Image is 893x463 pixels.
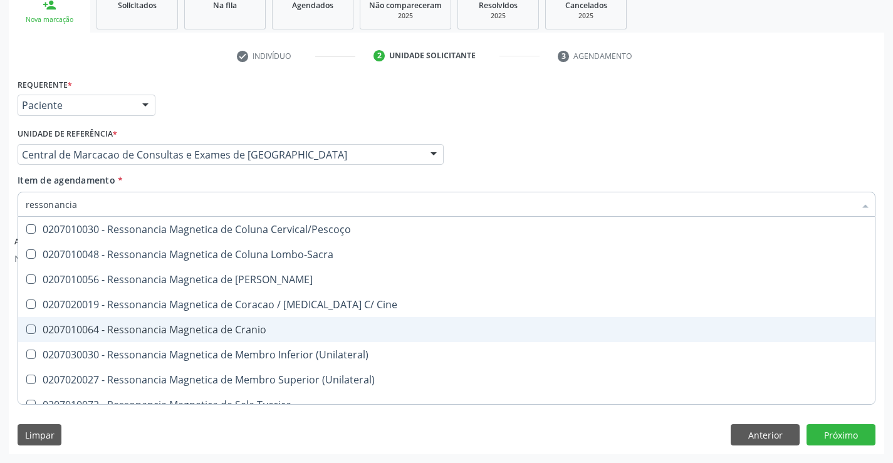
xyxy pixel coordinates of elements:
div: 2025 [555,11,617,21]
div: 2025 [369,11,442,21]
button: Próximo [807,424,875,445]
div: 0207020019 - Ressonancia Magnetica de Coracao / [MEDICAL_DATA] C/ Cine [26,299,867,310]
span: Item de agendamento [18,174,115,186]
button: Anterior [731,424,800,445]
div: 2025 [467,11,530,21]
div: 0207010064 - Ressonancia Magnetica de Cranio [26,325,867,335]
div: 2 [373,50,385,61]
div: 0207020027 - Ressonancia Magnetica de Membro Superior (Unilateral) [26,375,867,385]
div: Unidade solicitante [389,50,476,61]
button: Limpar [18,424,61,445]
div: 0207030030 - Ressonancia Magnetica de Membro Inferior (Unilateral) [26,350,867,360]
span: Paciente [22,99,130,112]
label: Unidade de referência [18,125,117,144]
label: Requerente [18,75,72,95]
span: Central de Marcacao de Consultas e Exames de [GEOGRAPHIC_DATA] [22,148,418,161]
div: 0207010030 - Ressonancia Magnetica de Coluna Cervical/Pescoço [26,224,867,234]
div: 0207010048 - Ressonancia Magnetica de Coluna Lombo-Sacra [26,249,867,259]
input: Buscar por procedimentos [26,192,855,217]
div: 0207010056 - Ressonancia Magnetica de [PERSON_NAME] [26,274,867,284]
p: Nenhum anexo disponível. [14,252,127,265]
label: Anexos adicionados [14,232,102,252]
div: Nova marcação [18,15,81,24]
div: 0207010072 - Ressonancia Magnetica de Sela Turcica [26,400,867,410]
